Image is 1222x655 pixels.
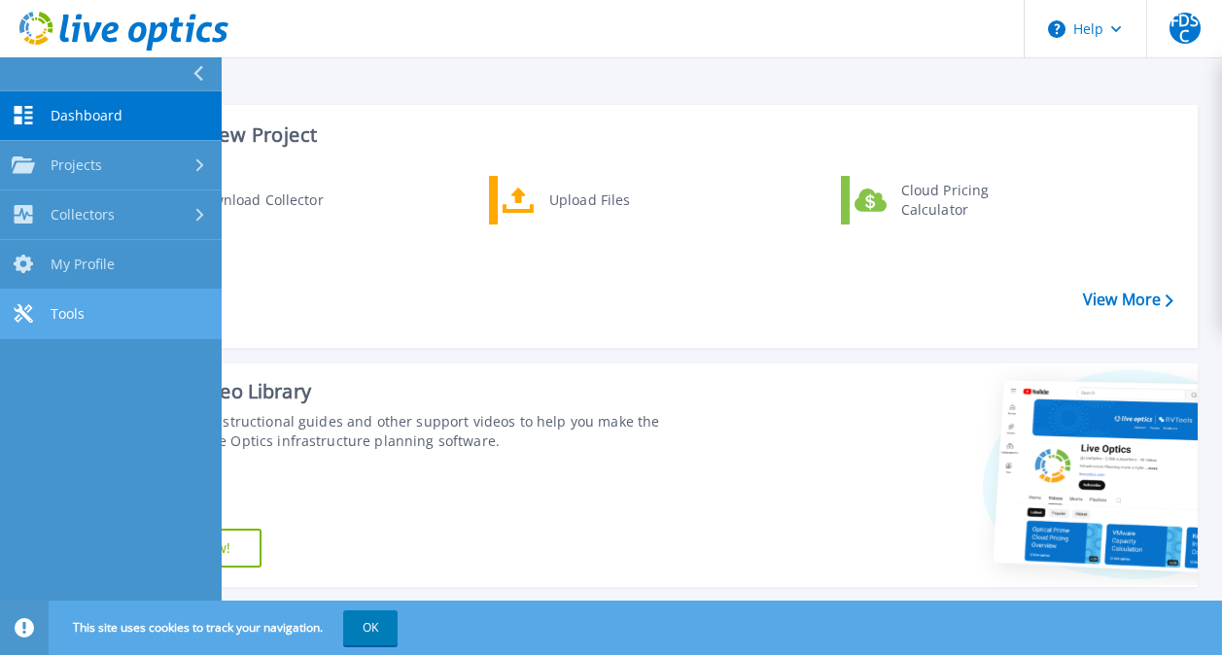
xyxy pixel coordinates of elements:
div: Cloud Pricing Calculator [891,181,1035,220]
span: Dashboard [51,107,122,124]
div: Download Collector [185,181,332,220]
span: Tools [51,305,85,323]
a: Cloud Pricing Calculator [841,176,1040,224]
span: Collectors [51,206,115,224]
span: FDSC [1170,13,1201,44]
span: My Profile [51,256,115,273]
span: Projects [51,156,102,174]
div: Find tutorials, instructional guides and other support videos to help you make the most of your L... [114,412,687,451]
a: Download Collector [137,176,336,224]
span: This site uses cookies to track your navigation. [53,610,398,645]
h3: Start a New Project [138,124,1172,146]
a: View More [1083,291,1173,309]
div: Support Video Library [114,379,687,404]
a: Upload Files [489,176,688,224]
div: Upload Files [540,181,683,220]
button: OK [343,610,398,645]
